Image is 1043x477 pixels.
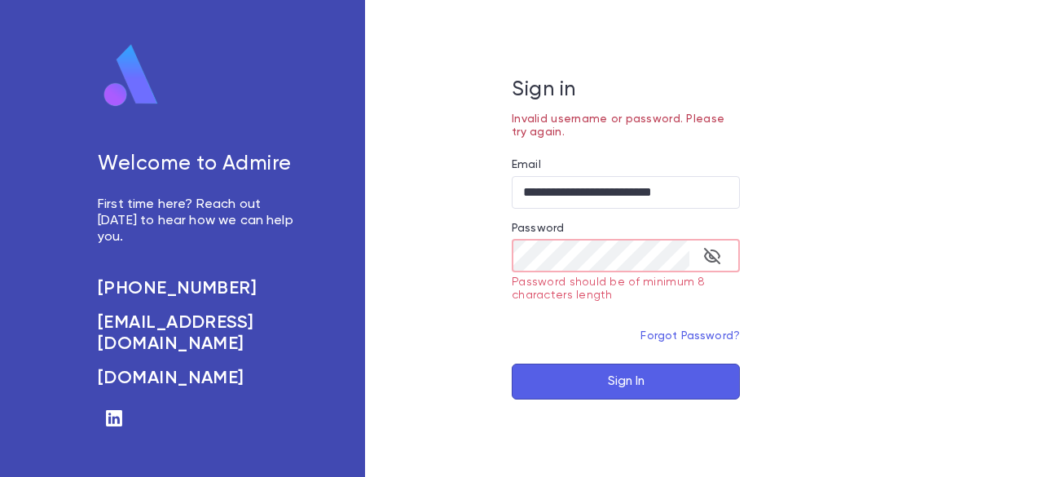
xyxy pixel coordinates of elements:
[98,43,165,108] img: logo
[98,278,300,299] a: [PHONE_NUMBER]
[512,364,740,400] button: Sign In
[98,312,300,355] a: [EMAIL_ADDRESS][DOMAIN_NAME]
[512,158,541,171] label: Email
[512,113,740,139] p: Invalid username or password. Please try again.
[98,368,300,389] a: [DOMAIN_NAME]
[512,276,728,302] p: Password should be of minimum 8 characters length
[98,152,300,177] h5: Welcome to Admire
[696,240,728,272] button: toggle password visibility
[640,330,740,342] a: Forgot Password?
[98,197,300,245] p: First time here? Reach out [DATE] to hear how we can help you.
[512,222,564,235] label: Password
[512,78,740,103] h5: Sign in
